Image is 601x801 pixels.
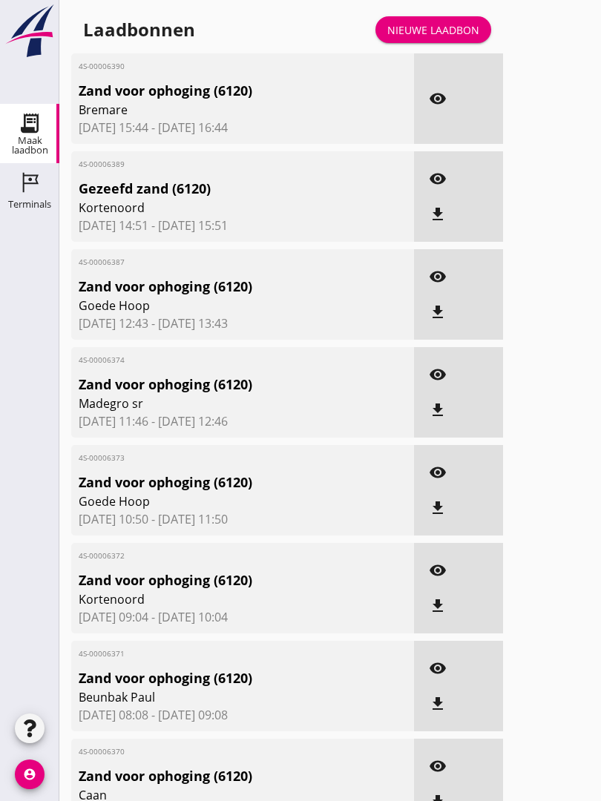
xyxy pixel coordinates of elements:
[79,452,352,464] span: 4S-00006373
[387,22,479,38] div: Nieuwe laadbon
[79,706,407,724] span: [DATE] 08:08 - [DATE] 09:08
[429,90,447,108] i: visibility
[429,597,447,615] i: file_download
[79,314,407,332] span: [DATE] 12:43 - [DATE] 13:43
[79,412,407,430] span: [DATE] 11:46 - [DATE] 12:46
[429,366,447,383] i: visibility
[79,668,352,688] span: Zand voor ophoging (6120)
[79,688,352,706] span: Beunbak Paul
[79,119,407,136] span: [DATE] 15:44 - [DATE] 16:44
[79,492,352,510] span: Goede Hoop
[429,170,447,188] i: visibility
[79,61,352,72] span: 4S-00006390
[79,355,352,366] span: 4S-00006374
[429,757,447,775] i: visibility
[429,561,447,579] i: visibility
[429,659,447,677] i: visibility
[429,499,447,517] i: file_download
[3,4,56,59] img: logo-small.a267ee39.svg
[79,472,352,492] span: Zand voor ophoging (6120)
[429,401,447,419] i: file_download
[79,375,352,395] span: Zand voor ophoging (6120)
[79,608,407,626] span: [DATE] 09:04 - [DATE] 10:04
[79,277,352,297] span: Zand voor ophoging (6120)
[8,200,51,209] div: Terminals
[79,570,352,590] span: Zand voor ophoging (6120)
[79,510,407,528] span: [DATE] 10:50 - [DATE] 11:50
[375,16,491,43] a: Nieuwe laadbon
[429,205,447,223] i: file_download
[79,159,352,170] span: 4S-00006389
[79,550,352,561] span: 4S-00006372
[15,759,45,789] i: account_circle
[79,648,352,659] span: 4S-00006371
[429,695,447,713] i: file_download
[83,18,195,42] div: Laadbonnen
[429,464,447,481] i: visibility
[79,590,352,608] span: Kortenoord
[79,766,352,786] span: Zand voor ophoging (6120)
[79,199,352,217] span: Kortenoord
[79,101,352,119] span: Bremare
[429,303,447,321] i: file_download
[79,297,352,314] span: Goede Hoop
[79,81,352,101] span: Zand voor ophoging (6120)
[429,268,447,286] i: visibility
[79,179,352,199] span: Gezeefd zand (6120)
[79,746,352,757] span: 4S-00006370
[79,217,407,234] span: [DATE] 14:51 - [DATE] 15:51
[79,257,352,268] span: 4S-00006387
[79,395,352,412] span: Madegro sr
